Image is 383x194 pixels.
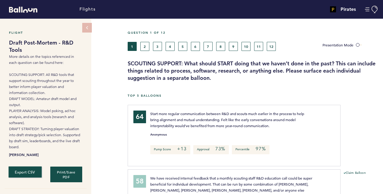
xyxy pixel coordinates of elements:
[9,31,82,35] h5: Flight
[153,42,162,51] button: 3
[9,54,80,149] span: More details on the topics referenced in each question can be found here: SCOUTING SUPPORT: All R...
[344,171,366,176] button: Claim Balloon
[254,42,263,51] button: 11
[5,6,37,12] a: Balloon
[128,42,137,51] button: 1
[9,152,82,158] b: [PERSON_NAME]
[229,42,238,51] button: 9
[128,31,378,35] h5: Question 1 of 12
[191,42,200,51] button: 6
[267,42,276,51] button: 12
[150,111,305,128] span: Start more regular communication between R&D and scouts much earlier in the process to help bring...
[9,7,37,13] svg: Balloon
[177,146,186,152] em: +13
[193,145,229,154] p: Approval
[341,6,356,13] h4: Pirates
[50,167,83,182] button: Print/Save PDF
[133,111,146,123] div: 64
[8,166,42,177] button: Export CSV
[178,42,187,51] button: 5
[128,94,378,98] h5: Top 5 Balloons
[216,42,225,51] button: 8
[128,60,378,82] h3: SCOUTING SUPPORT: What should START doing that we haven’t done in the past? This can include thin...
[241,42,251,51] button: 10
[322,42,353,47] span: Presentation Mode
[140,42,149,51] button: 2
[256,146,266,152] em: 97%
[215,146,225,152] em: 73%
[150,133,167,136] small: Anonymous
[150,145,190,154] p: Pump Score
[79,6,95,13] a: Flights
[166,42,175,51] button: 4
[365,6,378,13] button: Manage Account
[133,175,146,188] div: 58
[9,39,82,54] h1: Draft Post-Mortem - R&D Tools
[232,145,269,154] p: Percentile
[204,42,213,51] button: 7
